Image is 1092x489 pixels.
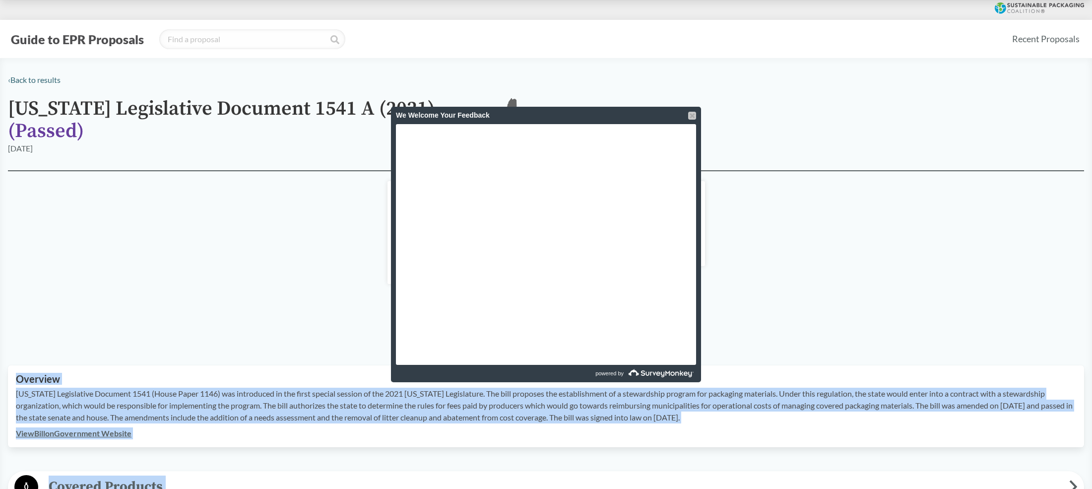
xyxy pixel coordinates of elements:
h2: Overview [16,373,1076,385]
span: - ( Passed ) [8,96,446,143]
a: powered by [547,365,696,382]
p: [US_STATE] Legislative Document 1541 (House Paper 1146) was introduced in the first special sessi... [16,388,1076,423]
a: ViewBillonGovernment Website [16,428,131,438]
a: Recent Proposals [1008,28,1084,50]
input: Find a proposal [159,29,345,49]
div: [DATE] [8,142,33,154]
span: powered by [595,365,624,382]
h1: [US_STATE] Legislative Document 1541 A (2021) [8,98,484,142]
button: Guide to EPR Proposals [8,31,147,47]
a: ‹Back to results [8,75,61,84]
div: We Welcome Your Feedback [396,107,696,124]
